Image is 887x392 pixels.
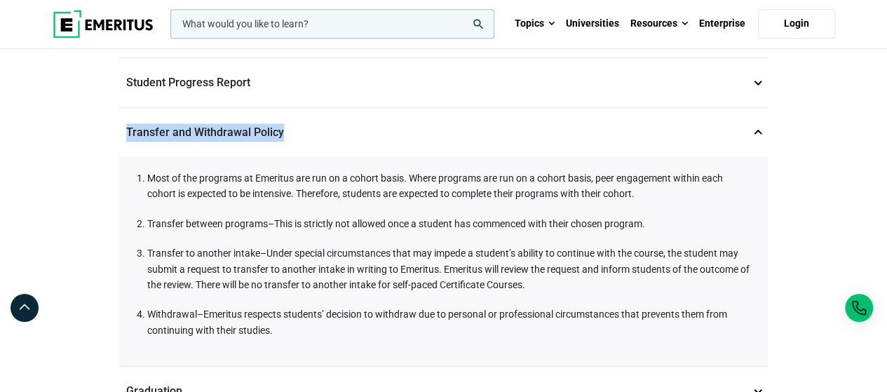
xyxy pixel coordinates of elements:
[147,245,754,292] li: Transfer to another intake–Under special circumstances that may impede a student’s ability to con...
[170,9,494,39] input: woocommerce-product-search-field-0
[119,58,768,107] p: Student Progress Report
[119,108,768,157] p: Transfer and Withdrawal Policy
[758,9,835,39] a: Login
[147,306,754,338] li: Withdrawal–Emeritus respects students’ decision to withdraw due to personal or professional circu...
[147,170,754,202] li: Most of the programs at Emeritus are run on a cohort basis. Where programs are run on a cohort ba...
[147,216,754,231] li: Transfer between programs–This is strictly not allowed once a student has commenced with their ch...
